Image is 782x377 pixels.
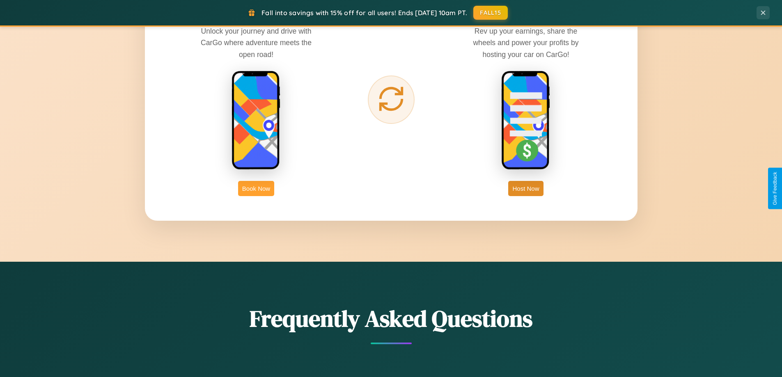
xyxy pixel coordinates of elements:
p: Unlock your journey and drive with CarGo where adventure meets the open road! [195,25,318,60]
h2: Frequently Asked Questions [145,303,638,334]
div: Give Feedback [772,172,778,205]
img: host phone [501,71,550,171]
button: FALL15 [473,6,508,20]
button: Book Now [238,181,274,196]
img: rent phone [232,71,281,171]
p: Rev up your earnings, share the wheels and power your profits by hosting your car on CarGo! [464,25,587,60]
span: Fall into savings with 15% off for all users! Ends [DATE] 10am PT. [261,9,467,17]
button: Host Now [508,181,543,196]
